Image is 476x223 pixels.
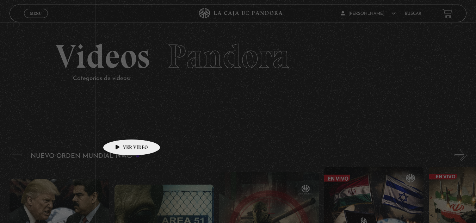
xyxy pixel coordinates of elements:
span: [PERSON_NAME] [341,11,396,16]
button: Previous [10,149,22,161]
span: Pandora [167,36,289,76]
a: View your shopping cart [443,8,452,18]
h2: Videos [55,40,421,73]
p: Categorías de videos: [73,73,421,84]
span: Menu [30,11,42,16]
span: Cerrar [27,17,44,22]
h3: Nuevo Orden Mundial NWO [31,153,140,160]
button: Next [455,149,467,161]
a: Buscar [405,11,421,16]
